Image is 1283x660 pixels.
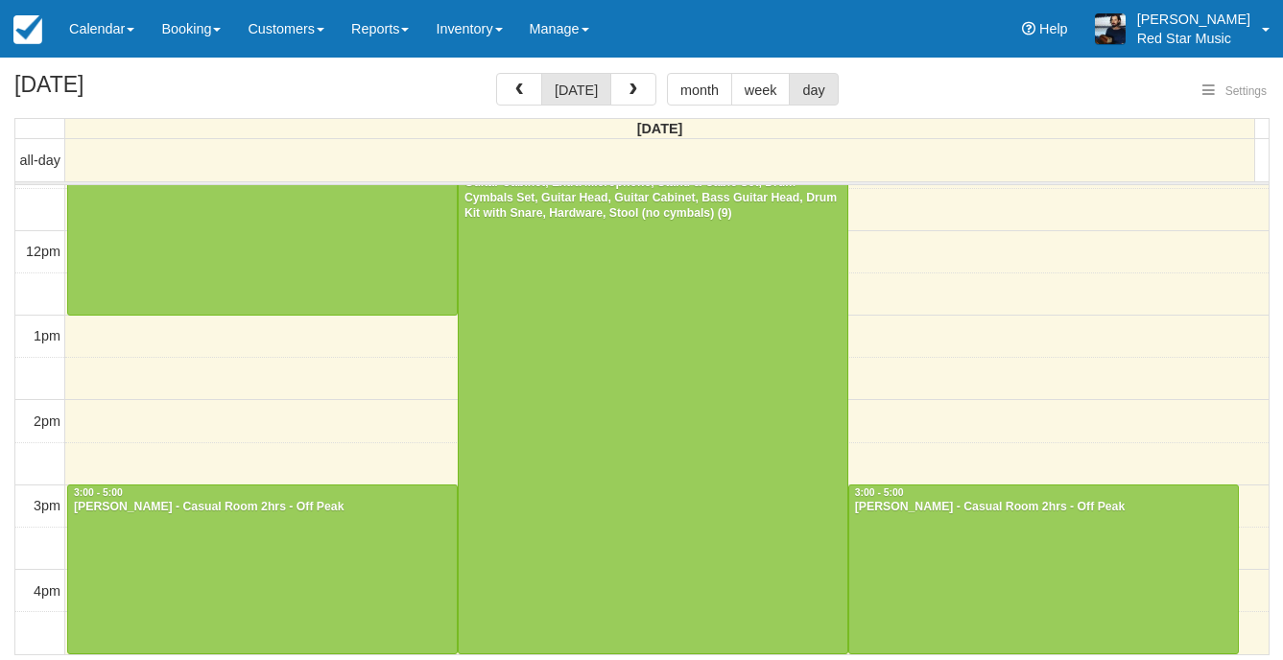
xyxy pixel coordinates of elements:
button: day [789,73,838,106]
span: 1pm [34,328,60,343]
button: Settings [1191,78,1278,106]
span: [DATE] [637,121,683,136]
span: Help [1039,21,1068,36]
span: 12pm [26,244,60,259]
div: [PERSON_NAME] - DI Box, Casual Room 6hrs - Off Peak, Bass Guitar Cabinet, Extra Microphone, Stand... [463,160,843,222]
img: A1 [1095,13,1126,44]
button: month [667,73,732,106]
span: 4pm [34,583,60,599]
h2: [DATE] [14,73,257,108]
span: 3:00 - 5:00 [855,487,904,498]
span: 3:00 - 5:00 [74,487,123,498]
a: [PERSON_NAME] - DI Box, Casual Room 6hrs - Off Peak, Bass Guitar Cabinet, Extra Microphone, Stand... [458,146,848,654]
div: [PERSON_NAME] - Casual Room 2hrs - Off Peak [854,500,1233,515]
span: 3pm [34,498,60,513]
a: 3:00 - 5:00[PERSON_NAME] - Casual Room 2hrs - Off Peak [67,484,458,654]
img: checkfront-main-nav-mini-logo.png [13,15,42,44]
p: Red Star Music [1137,29,1250,48]
i: Help [1022,22,1035,35]
span: all-day [20,153,60,168]
span: 2pm [34,413,60,429]
a: 3:00 - 5:00[PERSON_NAME] - Casual Room 2hrs - Off Peak [848,484,1239,654]
span: Settings [1225,84,1267,98]
div: [PERSON_NAME] - Casual Room 2hrs - Off Peak [73,500,452,515]
p: [PERSON_NAME] [1137,10,1250,29]
button: [DATE] [541,73,611,106]
button: week [731,73,791,106]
